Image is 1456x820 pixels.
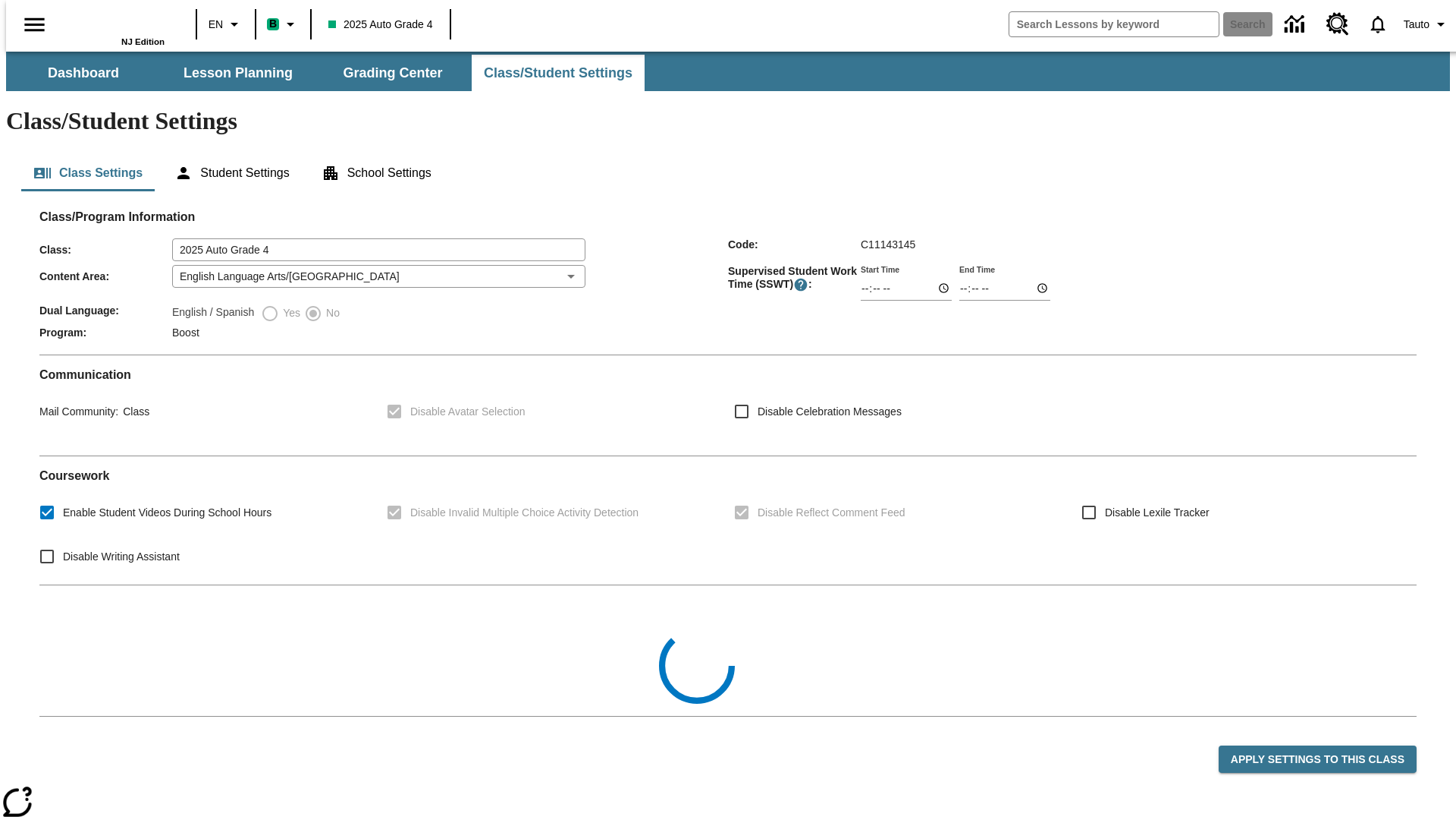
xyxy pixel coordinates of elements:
[1276,4,1317,46] a: Data Center
[39,598,1417,704] div: Class Collections
[279,305,300,321] span: Yes
[39,405,118,418] span: Mail Community :
[317,55,469,91] button: Grading Center
[172,265,585,288] div: English Language Arts/[GEOGRAPHIC_DATA]
[758,404,902,420] span: Disable Celebration Messages
[202,11,250,38] button: Language: EN, Select a language
[21,155,155,191] button: Class Settings
[39,244,172,256] span: Class :
[861,263,899,275] label: Start Time
[66,5,165,46] div: Home
[309,155,444,191] button: School Settings
[39,304,172,317] span: Dual Language :
[12,2,57,47] button: Open side menu
[209,17,223,33] span: EN
[6,55,646,91] div: SubNavbar
[39,468,1417,483] h2: Course work
[793,277,808,292] button: Supervised Student Work Time is the timeframe when students can take LevelSet and when lessons ar...
[410,505,639,521] span: Disable Invalid Multiple Choice Activity Detection
[861,238,915,251] span: C11143145
[172,238,585,261] input: Class
[328,17,433,33] span: 2025 Auto Grade 4
[6,107,1450,135] h1: Class/Student Settings
[39,367,1417,443] div: Communication
[172,326,199,339] span: Boost
[8,55,159,91] button: Dashboard
[269,14,277,33] span: B
[472,55,645,91] button: Class/Student Settings
[410,404,526,420] span: Disable Avatar Selection
[6,52,1450,91] div: SubNavbar
[63,549,180,565] span: Disable Writing Assistant
[1398,11,1456,38] button: Profile/Settings
[39,270,172,282] span: Content Area :
[63,505,271,521] span: Enable Student Videos During School Hours
[322,305,340,321] span: No
[118,405,149,418] span: Class
[39,468,1417,572] div: Coursework
[21,155,1435,191] div: Class/Student Settings
[1404,17,1429,33] span: Tauto
[66,7,165,37] a: Home
[39,210,1417,224] h2: Class/Program Information
[728,265,861,292] span: Supervised Student Work Time (SSWT) :
[758,505,905,521] span: Disable Reflect Comment Feed
[1358,5,1398,44] a: Notifications
[959,263,995,275] label: End Time
[1009,12,1219,36] input: search field
[39,367,1417,382] h2: Communication
[48,65,119,82] span: Dashboard
[728,238,861,251] span: Code :
[39,326,172,339] span: Program :
[261,11,306,38] button: Boost Class color is mint green. Change class color
[1105,505,1210,521] span: Disable Lexile Tracker
[39,225,1417,342] div: Class/Program Information
[162,55,314,91] button: Lesson Planning
[162,155,301,191] button: Student Settings
[484,65,632,82] span: Class/Student Settings
[121,37,165,46] span: NJ Edition
[343,65,442,82] span: Grading Center
[172,304,254,323] label: English / Spanish
[184,65,293,82] span: Lesson Planning
[1219,746,1417,774] button: Apply Settings to this Class
[1317,4,1358,45] a: Resource Center, Will open in new tab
